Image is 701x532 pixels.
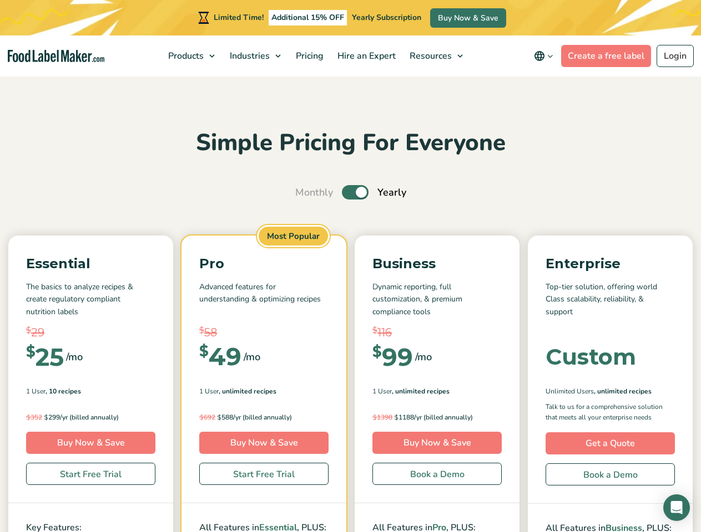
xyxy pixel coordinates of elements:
span: Pricing [292,50,325,62]
span: Additional 15% OFF [269,10,347,25]
div: Open Intercom Messenger [663,494,690,521]
span: $ [26,345,36,359]
a: Create a free label [561,45,651,67]
span: 29 [31,324,44,341]
span: 1 User [199,386,219,396]
span: $ [26,324,31,337]
span: Industries [226,50,271,62]
p: Essential [26,253,155,274]
span: /mo [244,349,260,365]
span: /mo [415,349,432,365]
a: Buy Now & Save [199,432,329,454]
span: $ [217,413,221,421]
a: Start Free Trial [26,463,155,485]
a: Buy Now & Save [430,8,506,28]
a: Buy Now & Save [372,432,502,454]
a: Login [657,45,694,67]
p: Talk to us for a comprehensive solution that meets all your enterprise needs [546,402,675,423]
span: 1 User [26,386,46,396]
p: Top-tier solution, offering world Class scalability, reliability, & support [546,281,675,318]
del: 1398 [372,413,392,422]
span: $ [394,413,399,421]
a: Products [162,35,220,76]
div: Custom [546,346,636,368]
a: Get a Quote [546,432,675,454]
label: Toggle [342,185,369,199]
span: /mo [66,349,83,365]
p: Business [372,253,502,274]
span: Most Popular [257,225,330,248]
span: , Unlimited Recipes [594,386,652,396]
div: 99 [372,345,413,369]
div: 49 [199,344,241,369]
span: $ [26,413,31,421]
span: $ [44,413,48,421]
p: The basics to analyze recipes & create regulatory compliant nutrition labels [26,281,155,318]
a: Industries [223,35,286,76]
span: $ [199,344,209,359]
p: Advanced features for understanding & optimizing recipes [199,281,329,318]
span: $ [372,324,377,337]
span: $ [372,413,377,421]
span: Unlimited Users [546,386,594,396]
del: 352 [26,413,42,422]
span: 116 [377,324,392,341]
span: , Unlimited Recipes [219,386,276,396]
div: 25 [26,345,64,369]
span: Yearly [377,185,406,200]
p: Enterprise [546,253,675,274]
p: 588/yr (billed annually) [199,412,329,423]
h2: Simple Pricing For Everyone [8,128,693,158]
a: Pricing [289,35,328,76]
span: $ [199,324,204,337]
span: Products [165,50,205,62]
span: , Unlimited Recipes [392,386,450,396]
p: 299/yr (billed annually) [26,412,155,423]
span: 1 User [372,386,392,396]
a: Start Free Trial [199,463,329,485]
a: Resources [403,35,468,76]
span: $ [199,413,204,421]
del: 692 [199,413,215,422]
a: Book a Demo [546,463,675,485]
span: Limited Time! [214,12,264,23]
p: Pro [199,253,329,274]
span: Yearly Subscription [352,12,421,23]
span: Monthly [295,185,333,200]
span: Resources [406,50,453,62]
span: , 10 Recipes [46,386,81,396]
span: Hire an Expert [334,50,397,62]
span: 58 [204,324,217,341]
span: $ [372,345,382,359]
a: Buy Now & Save [26,432,155,454]
p: 1188/yr (billed annually) [372,412,502,423]
a: Hire an Expert [331,35,400,76]
p: Dynamic reporting, full customization, & premium compliance tools [372,281,502,318]
a: Book a Demo [372,463,502,485]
